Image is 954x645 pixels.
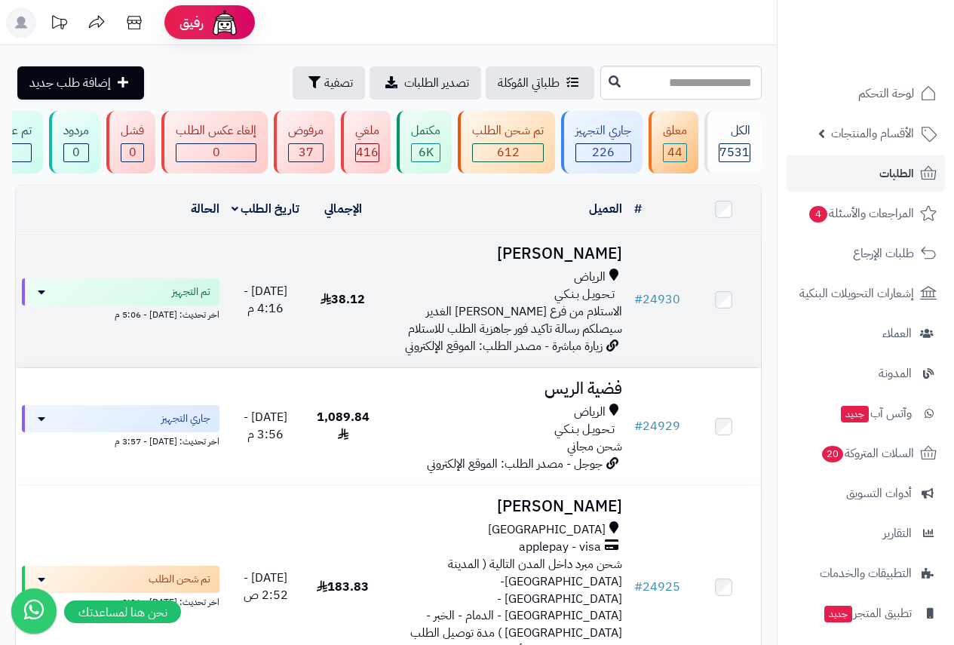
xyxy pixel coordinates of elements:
a: #24925 [634,578,680,596]
a: العميل [589,200,622,218]
span: جاري التجهيز [161,411,210,426]
span: تم شحن الطلب [149,572,210,587]
a: تم شحن الطلب 612 [455,111,558,174]
span: إشعارات التحويلات البنكية [799,283,914,304]
a: فشل 0 [103,111,158,174]
div: الكل [719,122,750,140]
a: السلات المتروكة20 [787,435,945,471]
a: المراجعات والأسئلة4 [787,195,945,232]
div: إلغاء عكس الطلب [176,122,256,140]
a: جاري التجهيز 226 [558,111,646,174]
a: إلغاء عكس الطلب 0 [158,111,271,174]
a: طلباتي المُوكلة [486,66,594,100]
h3: [PERSON_NAME] [386,245,622,263]
span: 20 [822,446,843,462]
div: معلق [663,122,687,140]
span: إضافة طلب جديد [29,74,111,92]
span: الرياض [574,269,606,286]
span: 1,089.84 [317,408,370,444]
span: 0 [129,143,137,161]
div: فشل [121,122,144,140]
div: 44 [664,144,686,161]
a: لوحة التحكم [787,75,945,112]
a: الطلبات [787,155,945,192]
a: #24929 [634,417,680,435]
span: 0 [72,143,80,161]
div: تم شحن الطلب [472,122,544,140]
div: 612 [473,144,543,161]
div: مرفوض [288,122,324,140]
h3: فضية الريس [386,380,622,398]
span: طلبات الإرجاع [853,243,914,264]
span: لوحة التحكم [858,83,914,104]
span: 183.83 [317,578,369,596]
a: تحديثات المنصة [40,8,78,41]
span: # [634,290,643,309]
div: جاري التجهيز [575,122,631,140]
span: جوجل - مصدر الطلب: الموقع الإلكتروني [427,455,603,473]
span: 612 [497,143,520,161]
span: التطبيقات والخدمات [820,563,912,584]
a: الإجمالي [324,200,362,218]
span: تصفية [324,74,353,92]
a: معلق 44 [646,111,701,174]
span: [DATE] - 3:56 م [244,408,287,444]
div: ملغي [355,122,379,140]
span: [DATE] - 2:52 ص [244,569,288,604]
a: #24930 [634,290,680,309]
a: إشعارات التحويلات البنكية [787,275,945,312]
div: مكتمل [411,122,440,140]
span: 38.12 [321,290,365,309]
div: 0 [64,144,88,161]
span: تطبيق المتجر [823,603,912,624]
a: مكتمل 6K [394,111,455,174]
span: [GEOGRAPHIC_DATA] [488,521,606,539]
span: # [634,417,643,435]
span: 226 [592,143,615,161]
span: جديد [841,406,869,422]
div: اخر تحديث: [DATE] - 3:36 م [22,593,219,609]
span: الطلبات [879,163,914,184]
a: وآتس آبجديد [787,395,945,432]
a: مرفوض 37 [271,111,338,174]
span: # [634,578,643,596]
a: تاريخ الطلب [232,200,300,218]
span: 6K [419,143,434,161]
a: العملاء [787,315,945,352]
a: التطبيقات والخدمات [787,555,945,591]
span: المراجعات والأسئلة [808,203,914,224]
span: الأقسام والمنتجات [831,123,914,144]
a: التقارير [787,515,945,551]
span: 416 [356,143,379,161]
a: المدونة [787,355,945,392]
span: 37 [299,143,314,161]
span: تـحـويـل بـنـكـي [554,286,615,303]
span: 0 [213,143,220,161]
span: رفيق [179,14,204,32]
div: اخر تحديث: [DATE] - 3:57 م [22,432,219,448]
a: الحالة [191,200,219,218]
div: 226 [576,144,630,161]
span: [DATE] - 4:16 م [244,282,287,318]
span: شحن مجاني [567,438,622,456]
span: التقارير [883,523,912,544]
span: السلات المتروكة [821,443,914,464]
button: تصفية [293,66,365,100]
a: إضافة طلب جديد [17,66,144,100]
a: # [634,200,642,218]
span: تـحـويـل بـنـكـي [554,421,615,438]
span: applepay - visa [519,539,601,556]
span: 4 [809,206,827,223]
img: ai-face.png [210,8,240,38]
div: اخر تحديث: [DATE] - 5:06 م [22,306,219,321]
div: 6040 [412,144,440,161]
span: العملاء [882,323,912,344]
span: جديد [824,606,852,622]
a: تصدير الطلبات [370,66,481,100]
div: 416 [356,144,379,161]
a: مردود 0 [46,111,103,174]
span: تم التجهيز [172,284,210,299]
span: تصدير الطلبات [404,74,469,92]
span: الرياض [574,404,606,421]
a: تطبيق المتجرجديد [787,595,945,631]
